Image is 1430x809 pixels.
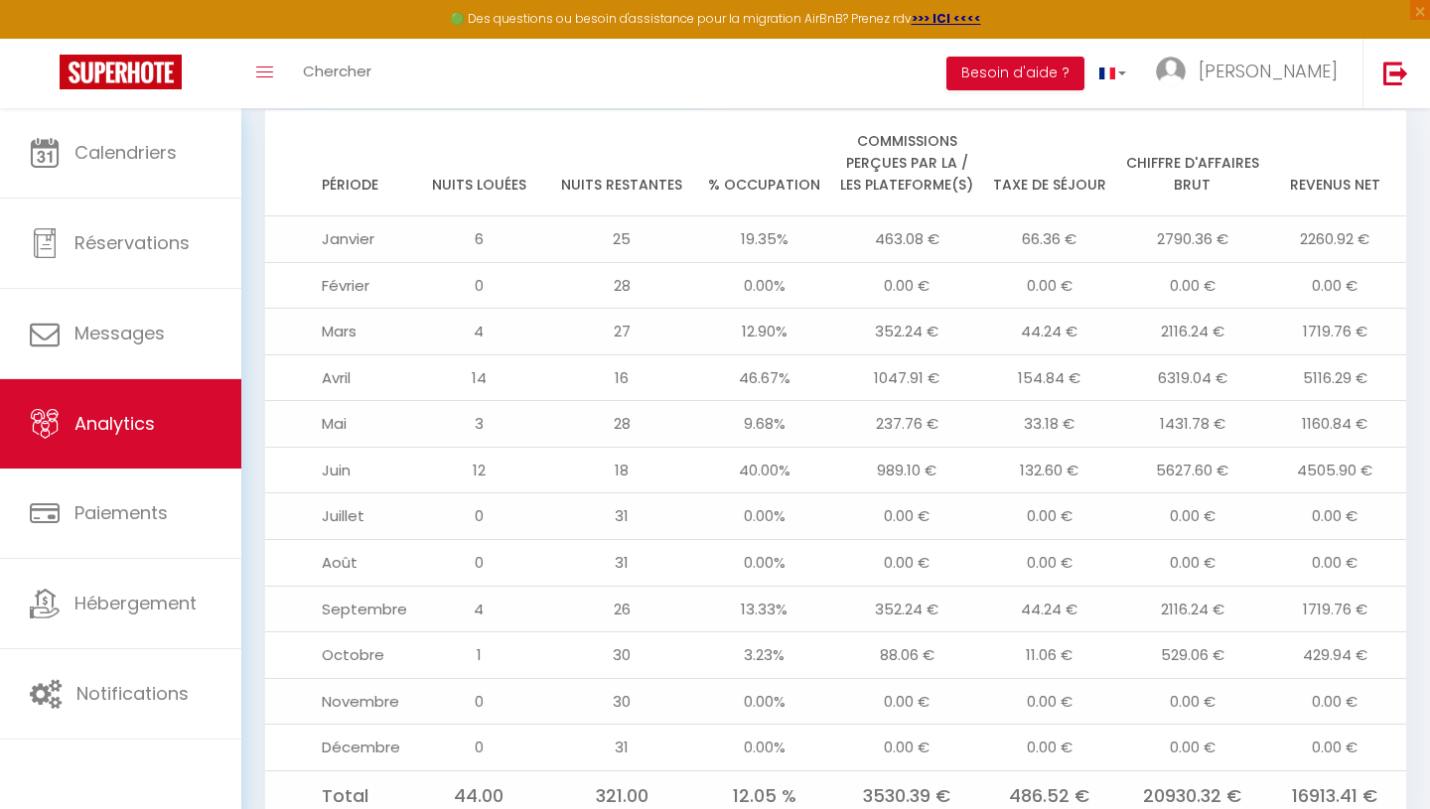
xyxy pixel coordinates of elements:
[836,401,979,448] td: 237.76 €
[693,539,836,586] td: 0.00%
[1263,354,1406,401] td: 5116.29 €
[693,447,836,493] td: 40.00%
[946,57,1084,90] button: Besoin d'aide ?
[978,678,1121,725] td: 0.00 €
[836,586,979,632] td: 352.24 €
[1263,678,1406,725] td: 0.00 €
[693,262,836,309] td: 0.00%
[1263,262,1406,309] td: 0.00 €
[836,725,979,771] td: 0.00 €
[408,725,551,771] td: 0
[836,447,979,493] td: 989.10 €
[693,309,836,355] td: 12.90%
[836,632,979,679] td: 88.06 €
[693,678,836,725] td: 0.00%
[1121,632,1264,679] td: 529.06 €
[836,216,979,263] td: 463.08 €
[550,725,693,771] td: 31
[408,110,551,216] th: Nuits louées
[1263,110,1406,216] th: Revenus net
[550,493,693,540] td: 31
[978,493,1121,540] td: 0.00 €
[74,591,197,615] span: Hébergement
[1156,57,1186,86] img: ...
[978,725,1121,771] td: 0.00 €
[1263,401,1406,448] td: 1160.84 €
[978,632,1121,679] td: 11.06 €
[693,586,836,632] td: 13.33%
[1263,586,1406,632] td: 1719.76 €
[693,110,836,216] th: % Occupation
[1121,309,1264,355] td: 2116.24 €
[265,354,408,401] td: Avril
[288,39,386,108] a: Chercher
[408,354,551,401] td: 14
[408,678,551,725] td: 0
[1263,216,1406,263] td: 2260.92 €
[1121,216,1264,263] td: 2790.36 €
[408,586,551,632] td: 4
[550,216,693,263] td: 25
[550,110,693,216] th: Nuits restantes
[265,447,408,493] td: Juin
[303,61,371,81] span: Chercher
[1121,110,1264,216] th: Chiffre d'affaires brut
[550,309,693,355] td: 27
[550,401,693,448] td: 28
[836,493,979,540] td: 0.00 €
[1383,61,1408,85] img: logout
[978,354,1121,401] td: 154.84 €
[265,216,408,263] td: Janvier
[1121,539,1264,586] td: 0.00 €
[836,678,979,725] td: 0.00 €
[550,678,693,725] td: 30
[836,309,979,355] td: 352.24 €
[1121,586,1264,632] td: 2116.24 €
[1263,447,1406,493] td: 4505.90 €
[1141,39,1362,108] a: ... [PERSON_NAME]
[1121,447,1264,493] td: 5627.60 €
[265,401,408,448] td: Mai
[1263,493,1406,540] td: 0.00 €
[74,411,155,436] span: Analytics
[408,401,551,448] td: 3
[550,539,693,586] td: 31
[265,539,408,586] td: Août
[550,262,693,309] td: 28
[978,262,1121,309] td: 0.00 €
[408,493,551,540] td: 0
[265,262,408,309] td: Février
[265,632,408,679] td: Octobre
[1121,678,1264,725] td: 0.00 €
[693,493,836,540] td: 0.00%
[693,401,836,448] td: 9.68%
[265,110,408,216] th: Période
[74,230,190,255] span: Réservations
[76,681,189,706] span: Notifications
[912,10,981,27] a: >>> ICI <<<<
[978,309,1121,355] td: 44.24 €
[836,262,979,309] td: 0.00 €
[1263,309,1406,355] td: 1719.76 €
[265,493,408,540] td: Juillet
[693,632,836,679] td: 3.23%
[978,110,1121,216] th: Taxe de séjour
[1263,725,1406,771] td: 0.00 €
[978,401,1121,448] td: 33.18 €
[550,447,693,493] td: 18
[60,55,182,89] img: Super Booking
[978,216,1121,263] td: 66.36 €
[693,725,836,771] td: 0.00%
[693,354,836,401] td: 46.67%
[265,586,408,632] td: Septembre
[1121,354,1264,401] td: 6319.04 €
[408,262,551,309] td: 0
[550,632,693,679] td: 30
[74,321,165,345] span: Messages
[978,539,1121,586] td: 0.00 €
[74,140,177,165] span: Calendriers
[550,586,693,632] td: 26
[408,216,551,263] td: 6
[1121,725,1264,771] td: 0.00 €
